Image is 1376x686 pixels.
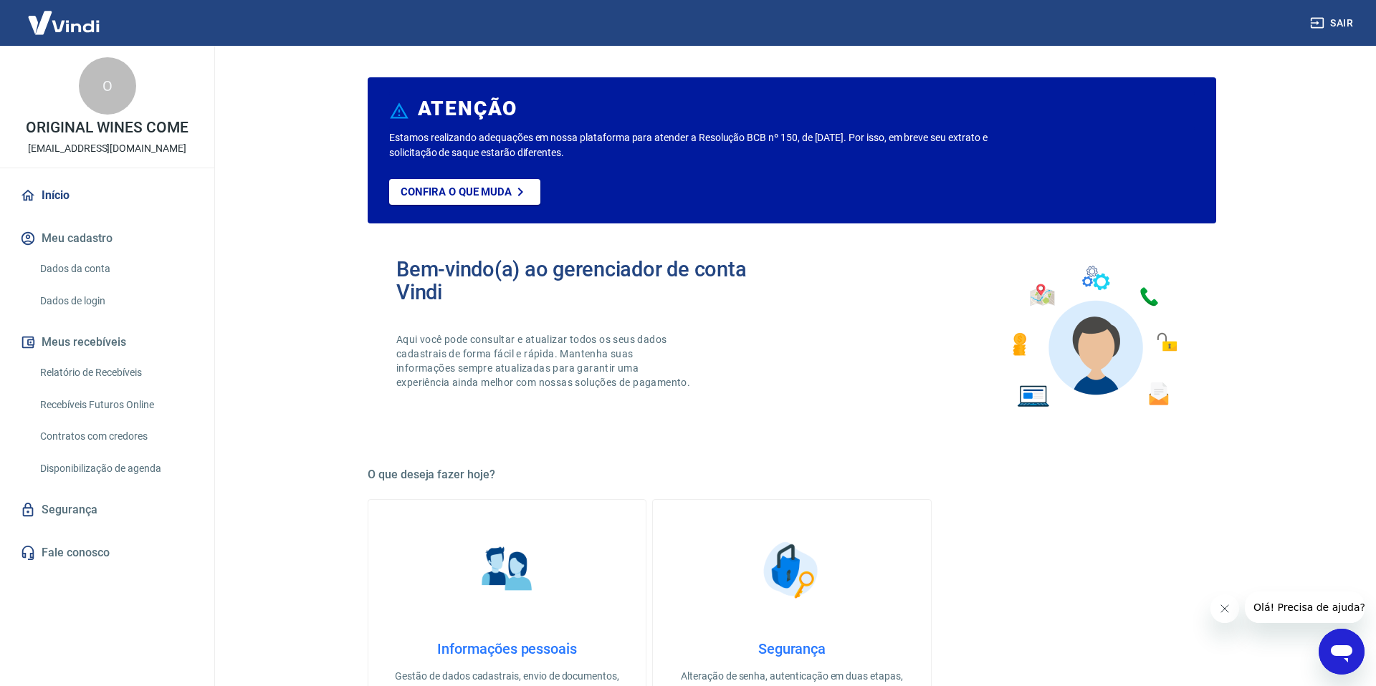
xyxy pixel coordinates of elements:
[34,422,197,451] a: Contratos com credores
[34,286,197,316] a: Dados de login
[34,454,197,483] a: Disponibilização de agenda
[17,223,197,254] button: Meu cadastro
[1210,594,1239,623] iframe: Fechar mensagem
[34,254,197,284] a: Dados da conta
[389,179,540,205] a: Confira o que muda
[9,10,120,21] span: Olá! Precisa de ajuda?
[676,640,907,657] h4: Segurança
[418,102,517,116] h6: ATENÇÃO
[79,57,136,115] div: O
[34,390,197,420] a: Recebíveis Futuros Online
[389,130,1033,160] p: Estamos realizando adequações em nossa plataforma para atender a Resolução BCB nº 150, de [DATE]....
[1307,10,1359,37] button: Sair
[17,537,197,569] a: Fale conosco
[26,120,188,135] p: ORIGINAL WINES COME
[1000,258,1188,416] img: Imagem de um avatar masculino com diversos icones exemplificando as funcionalidades do gerenciado...
[1319,629,1365,675] iframe: Botão para abrir a janela de mensagens
[28,141,186,156] p: [EMAIL_ADDRESS][DOMAIN_NAME]
[401,185,512,198] p: Confira o que muda
[34,358,197,387] a: Relatório de Recebíveis
[368,468,1216,482] h5: O que deseja fazer hoje?
[391,640,623,657] h4: Informações pessoais
[1245,591,1365,623] iframe: Mensagem da empresa
[17,494,197,526] a: Segurança
[17,1,110,44] img: Vindi
[472,534,543,606] img: Informações pessoais
[756,534,828,606] img: Segurança
[17,327,197,358] button: Meus recebíveis
[396,332,693,390] p: Aqui você pode consultar e atualizar todos os seus dados cadastrais de forma fácil e rápida. Mant...
[17,180,197,211] a: Início
[396,258,792,304] h2: Bem-vindo(a) ao gerenciador de conta Vindi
